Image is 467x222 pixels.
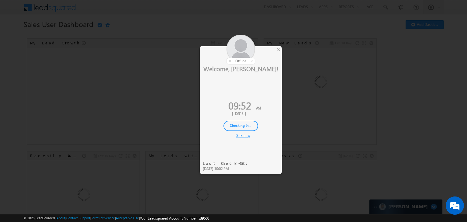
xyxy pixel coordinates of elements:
a: Contact Support [66,216,90,220]
a: About [57,216,65,220]
span: © 2025 LeadSquared | | | | | [23,215,209,221]
div: [DATE] 10:02 PM [203,166,251,172]
span: Your Leadsquared Account Number is [140,216,209,220]
div: [DATE] [204,111,277,116]
div: Last Check-Out: [203,161,251,166]
span: AM [256,105,261,110]
div: Checking In... [223,121,258,131]
div: Skip [236,133,245,138]
span: offline [235,59,246,63]
span: 09:52 [228,99,251,112]
a: Acceptable Use [116,216,139,220]
div: Welcome, [PERSON_NAME]! [200,64,282,72]
div: × [275,46,282,53]
span: 39660 [200,216,209,220]
a: Terms of Service [91,216,115,220]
